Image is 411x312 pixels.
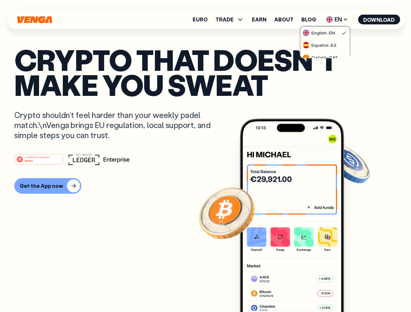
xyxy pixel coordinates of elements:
a: Blog [301,17,316,22]
p: Crypto that doesn’t make you sweat [14,47,397,97]
span: TRADE [215,16,244,23]
a: Get the App now [14,178,397,194]
a: Euro [193,17,208,22]
a: About [274,17,294,22]
img: Bitcoin [198,184,256,242]
img: flag-es [303,42,309,48]
a: flag-catCatalà-CAT [300,51,350,63]
span: TRADE [215,17,234,22]
a: Earn [252,17,267,22]
div: Català - CAT [303,54,338,61]
tspan: Web3 [25,159,33,162]
svg: Home [16,16,53,23]
p: Crypto shouldn’t feel harder than your weekly padel match.\nVenga brings EU regulation, local sup... [14,110,220,140]
a: flag-esEspañol-ES [300,39,350,51]
span: EN [324,14,350,25]
div: Get the App now [20,183,63,189]
img: flag-uk [303,30,309,36]
button: Get the App now [14,178,81,194]
a: #1 PRODUCT OF THE MONTHWeb3 [14,158,63,166]
img: flag-uk [326,16,333,23]
div: English - EN [303,30,335,36]
button: Download [358,15,400,24]
a: flag-ukEnglish-EN [300,26,350,39]
img: flag-cat [303,54,309,61]
img: USDC coin [324,140,371,187]
tspan: #1 PRODUCT OF THE MONTH [25,156,49,158]
div: Español - ES [303,42,336,48]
